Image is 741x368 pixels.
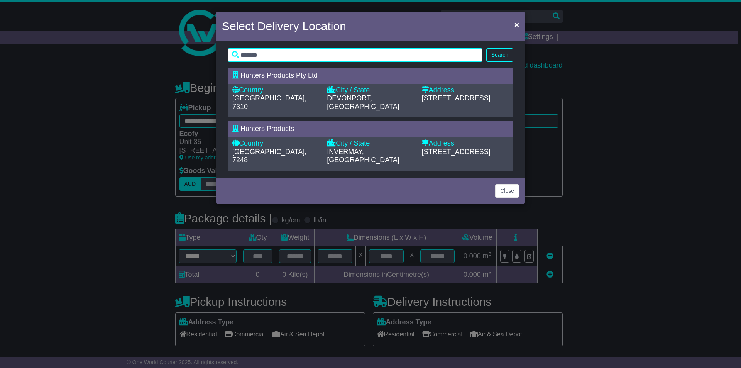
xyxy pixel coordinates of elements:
span: [STREET_ADDRESS] [422,148,491,156]
span: DEVONPORT, [GEOGRAPHIC_DATA] [327,94,399,110]
span: Hunters Products Pty Ltd [240,71,318,79]
div: City / State [327,86,414,95]
span: Hunters Products [240,125,294,132]
div: Country [232,139,319,148]
span: [GEOGRAPHIC_DATA], 7310 [232,94,306,110]
div: Country [232,86,319,95]
div: Address [422,86,509,95]
div: Address [422,139,509,148]
span: [STREET_ADDRESS] [422,94,491,102]
button: Close [511,17,523,32]
span: × [514,20,519,29]
div: City / State [327,139,414,148]
h4: Select Delivery Location [222,17,346,35]
button: Close [495,184,519,198]
button: Search [486,48,513,62]
span: INVERMAY, [GEOGRAPHIC_DATA] [327,148,399,164]
span: [GEOGRAPHIC_DATA], 7248 [232,148,306,164]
